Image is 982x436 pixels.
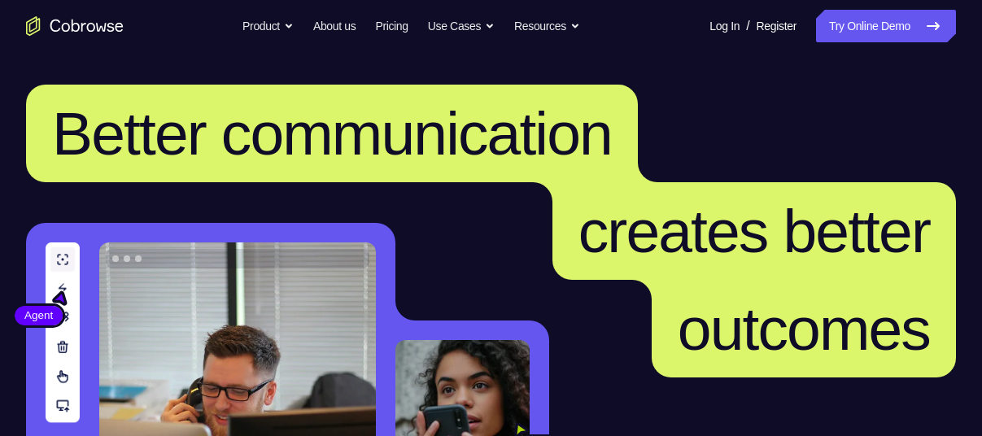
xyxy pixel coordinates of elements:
a: About us [313,10,356,42]
span: outcomes [678,294,930,363]
button: Use Cases [428,10,495,42]
a: Try Online Demo [816,10,956,42]
a: Register [757,10,797,42]
span: / [746,16,749,36]
a: Go to the home page [26,16,124,36]
button: Resources [514,10,580,42]
a: Log In [709,10,740,42]
span: Better communication [52,99,612,168]
a: Pricing [375,10,408,42]
span: creates better [578,197,930,265]
button: Product [242,10,294,42]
